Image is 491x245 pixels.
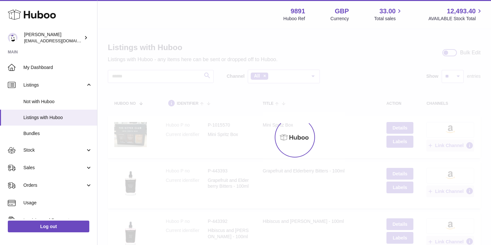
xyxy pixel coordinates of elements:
[23,82,85,88] span: Listings
[447,7,476,16] span: 12,493.40
[24,38,95,43] span: [EMAIL_ADDRESS][DOMAIN_NAME]
[291,7,305,16] strong: 9891
[8,221,89,232] a: Log out
[428,7,483,22] a: 12,493.40 AVAILABLE Stock Total
[23,217,85,224] span: Invoicing and Payments
[23,165,85,171] span: Sales
[428,16,483,22] span: AVAILABLE Stock Total
[379,7,396,16] span: 33.00
[331,16,349,22] div: Currency
[335,7,349,16] strong: GBP
[23,147,85,153] span: Stock
[23,64,92,71] span: My Dashboard
[23,99,92,105] span: Not with Huboo
[23,182,85,188] span: Orders
[24,32,82,44] div: [PERSON_NAME]
[23,200,92,206] span: Usage
[8,33,18,43] img: ro@thebitterclub.co.uk
[374,7,403,22] a: 33.00 Total sales
[374,16,403,22] span: Total sales
[23,115,92,121] span: Listings with Huboo
[23,130,92,137] span: Bundles
[283,16,305,22] div: Huboo Ref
